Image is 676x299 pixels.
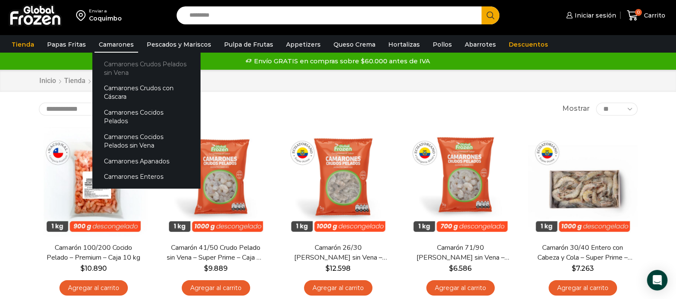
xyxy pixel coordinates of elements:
a: Pulpa de Frutas [220,36,277,53]
a: Papas Fritas [43,36,90,53]
a: Agregar al carrito: “Camarón 30/40 Entero con Cabeza y Cola - Super Prime - Caja 10 kg” [549,280,617,296]
bdi: 12.598 [325,264,351,272]
span: $ [572,264,576,272]
bdi: 6.586 [449,264,472,272]
span: Mostrar [562,104,590,114]
select: Pedido de la tienda [39,103,148,115]
a: Camarón 71/90 [PERSON_NAME] sin Vena – Silver – Caja 10 kg [411,243,509,263]
bdi: 10.890 [80,264,107,272]
a: Camarones Enteros [92,169,200,185]
a: Camarones Crudos con Cáscara [92,80,200,105]
bdi: 9.889 [204,264,227,272]
a: 0 Carrito [625,6,667,26]
a: Camarones Cocidos Pelados sin Vena [92,129,200,154]
div: Coquimbo [89,14,122,23]
a: Tienda [7,36,38,53]
a: Camarones Apanados [92,153,200,169]
a: Camarón 30/40 Entero con Cabeza y Cola – Super Prime – Caja 10 kg [533,243,632,263]
button: Search button [481,6,499,24]
a: Camarones Cocidos Pelados [92,105,200,129]
span: Carrito [642,11,665,20]
a: Camarones [94,36,138,53]
a: Pescados y Mariscos [142,36,215,53]
a: Agregar al carrito: “Camarón 41/50 Crudo Pelado sin Vena - Super Prime - Caja 10 kg” [182,280,250,296]
a: Pollos [428,36,456,53]
a: Camarón 100/200 Cocido Pelado – Premium – Caja 10 kg [44,243,142,263]
a: Agregar al carrito: “Camarón 26/30 Crudo Pelado sin Vena - Super Prime - Caja 10 kg” [304,280,372,296]
a: Inicio [39,76,56,86]
a: Iniciar sesión [564,7,616,24]
a: Tienda [64,76,86,86]
div: Open Intercom Messenger [647,270,667,290]
span: $ [204,264,208,272]
nav: Breadcrumb [39,76,165,86]
span: Iniciar sesión [573,11,616,20]
span: $ [80,264,85,272]
a: Abarrotes [461,36,500,53]
img: address-field-icon.svg [76,8,89,23]
bdi: 7.263 [572,264,594,272]
div: Enviar a [89,8,122,14]
a: Appetizers [282,36,325,53]
a: Hortalizas [384,36,424,53]
a: Queso Crema [329,36,380,53]
span: $ [449,264,453,272]
a: Descuentos [505,36,552,53]
span: 0 [635,9,642,16]
a: Agregar al carrito: “Camarón 100/200 Cocido Pelado - Premium - Caja 10 kg” [59,280,128,296]
span: $ [325,264,330,272]
a: Camarones Crudos Pelados sin Vena [92,56,200,80]
a: Agregar al carrito: “Camarón 71/90 Crudo Pelado sin Vena - Silver - Caja 10 kg” [426,280,495,296]
a: Camarón 41/50 Crudo Pelado sin Vena – Super Prime – Caja 10 kg [166,243,265,263]
a: Camarón 26/30 [PERSON_NAME] sin Vena – Super Prime – Caja 10 kg [289,243,387,263]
